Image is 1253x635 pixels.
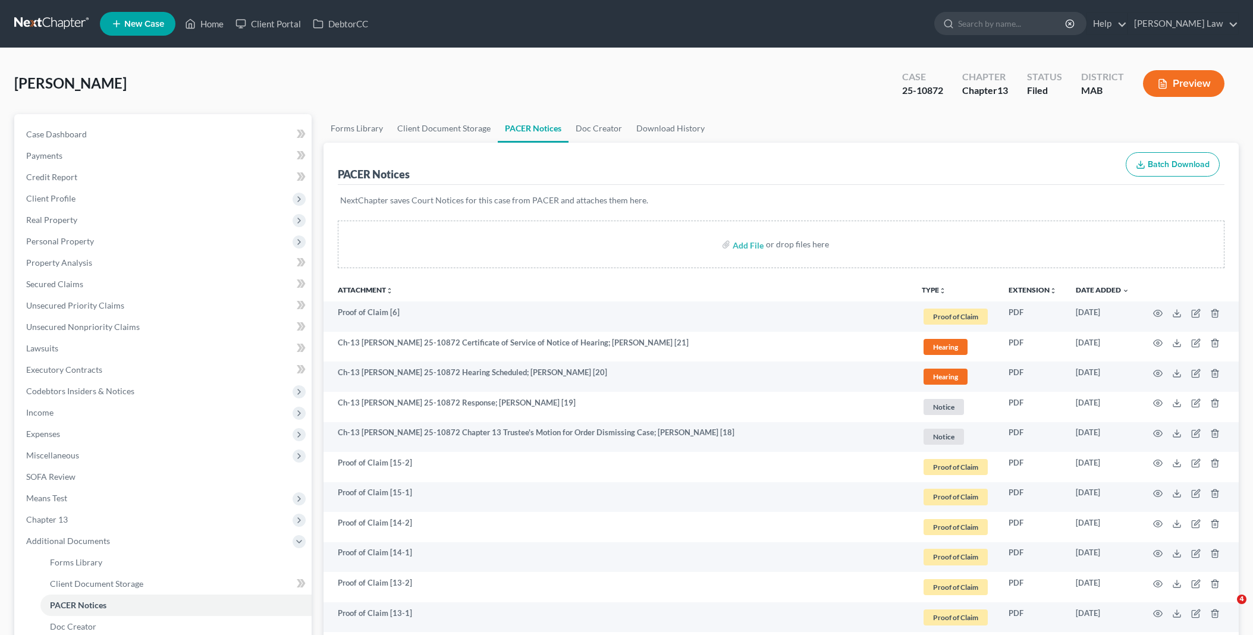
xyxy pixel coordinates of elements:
[1066,542,1139,573] td: [DATE]
[324,602,912,633] td: Proof of Claim [13-1]
[629,114,712,143] a: Download History
[324,392,912,422] td: Ch-13 [PERSON_NAME] 25-10872 Response; [PERSON_NAME] [19]
[997,84,1008,96] span: 13
[1081,70,1124,84] div: District
[924,609,988,625] span: Proof of Claim
[1128,13,1238,34] a: [PERSON_NAME] Law
[50,557,102,567] span: Forms Library
[26,471,76,482] span: SOFA Review
[26,129,87,139] span: Case Dashboard
[14,74,127,92] span: [PERSON_NAME]
[922,517,990,537] a: Proof of Claim
[40,573,312,595] a: Client Document Storage
[50,621,96,631] span: Doc Creator
[924,339,968,355] span: Hearing
[26,172,77,182] span: Credit Report
[569,114,629,143] a: Doc Creator
[17,166,312,188] a: Credit Report
[26,193,76,203] span: Client Profile
[324,332,912,362] td: Ch-13 [PERSON_NAME] 25-10872 Certificate of Service of Notice of Hearing; [PERSON_NAME] [21]
[922,547,990,567] a: Proof of Claim
[962,84,1008,98] div: Chapter
[26,536,110,546] span: Additional Documents
[26,493,67,503] span: Means Test
[1066,301,1139,332] td: [DATE]
[324,452,912,482] td: Proof of Claim [15-2]
[1027,70,1062,84] div: Status
[1066,392,1139,422] td: [DATE]
[340,194,1222,206] p: NextChapter saves Court Notices for this case from PACER and attaches them here.
[26,257,92,268] span: Property Analysis
[999,572,1066,602] td: PDF
[124,20,164,29] span: New Case
[324,301,912,332] td: Proof of Claim [6]
[386,287,393,294] i: unfold_more
[26,279,83,289] span: Secured Claims
[999,512,1066,542] td: PDF
[390,114,498,143] a: Client Document Storage
[922,487,990,507] a: Proof of Claim
[999,361,1066,392] td: PDF
[1237,595,1246,604] span: 4
[1066,332,1139,362] td: [DATE]
[26,215,77,225] span: Real Property
[498,114,569,143] a: PACER Notices
[40,552,312,573] a: Forms Library
[17,316,312,338] a: Unsecured Nonpriority Claims
[307,13,374,34] a: DebtorCC
[324,542,912,573] td: Proof of Claim [14-1]
[324,114,390,143] a: Forms Library
[999,301,1066,332] td: PDF
[924,309,988,325] span: Proof of Claim
[50,579,143,589] span: Client Document Storage
[324,361,912,392] td: Ch-13 [PERSON_NAME] 25-10872 Hearing Scheduled; [PERSON_NAME] [20]
[1009,285,1057,294] a: Extensionunfold_more
[924,489,988,505] span: Proof of Claim
[1066,452,1139,482] td: [DATE]
[26,343,58,353] span: Lawsuits
[1027,84,1062,98] div: Filed
[26,300,124,310] span: Unsecured Priority Claims
[1066,422,1139,452] td: [DATE]
[17,274,312,295] a: Secured Claims
[324,422,912,452] td: Ch-13 [PERSON_NAME] 25-10872 Chapter 13 Trustee's Motion for Order Dismissing Case; [PERSON_NAME]...
[1143,70,1224,97] button: Preview
[902,84,943,98] div: 25-10872
[17,145,312,166] a: Payments
[338,167,410,181] div: PACER Notices
[17,295,312,316] a: Unsecured Priority Claims
[999,482,1066,513] td: PDF
[1066,512,1139,542] td: [DATE]
[958,12,1067,34] input: Search by name...
[338,285,393,294] a: Attachmentunfold_more
[924,399,964,415] span: Notice
[179,13,230,34] a: Home
[924,579,988,595] span: Proof of Claim
[1126,152,1220,177] button: Batch Download
[1122,287,1129,294] i: expand_more
[902,70,943,84] div: Case
[999,332,1066,362] td: PDF
[26,150,62,161] span: Payments
[924,429,964,445] span: Notice
[17,252,312,274] a: Property Analysis
[999,602,1066,633] td: PDF
[922,367,990,386] a: Hearing
[1066,572,1139,602] td: [DATE]
[230,13,307,34] a: Client Portal
[924,519,988,535] span: Proof of Claim
[26,386,134,396] span: Codebtors Insiders & Notices
[922,427,990,447] a: Notice
[922,337,990,357] a: Hearing
[1076,285,1129,294] a: Date Added expand_more
[50,600,106,610] span: PACER Notices
[999,542,1066,573] td: PDF
[999,452,1066,482] td: PDF
[324,512,912,542] td: Proof of Claim [14-2]
[324,482,912,513] td: Proof of Claim [15-1]
[40,595,312,616] a: PACER Notices
[17,466,312,488] a: SOFA Review
[1050,287,1057,294] i: unfold_more
[1066,482,1139,513] td: [DATE]
[26,322,140,332] span: Unsecured Nonpriority Claims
